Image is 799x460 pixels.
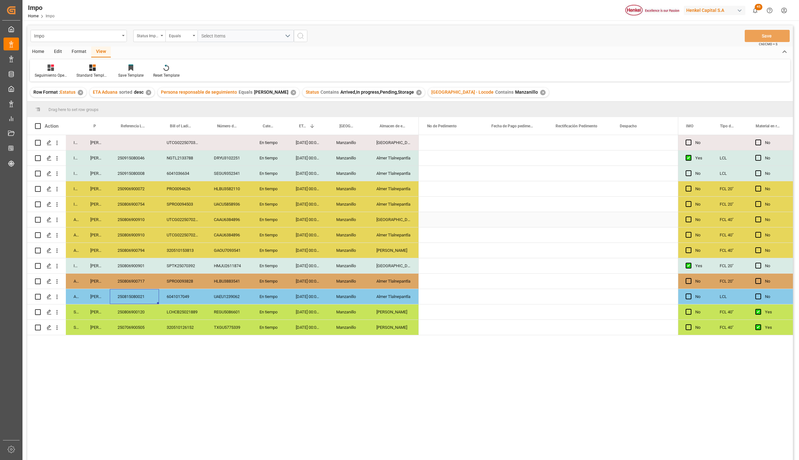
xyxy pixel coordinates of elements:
div: No [765,182,785,196]
div: Press SPACE to select this row. [678,289,793,304]
span: Contains [495,89,514,95]
span: IMO [686,124,693,128]
div: Arrived [66,212,83,227]
div: [PERSON_NAME] [369,243,419,258]
div: ✕ [146,90,151,95]
span: Persona responsable de seguimiento [93,124,96,128]
div: No [765,135,785,150]
div: No [695,274,704,289]
div: 320510126152 [159,320,206,335]
span: Status [306,89,319,95]
div: Arrived [66,243,83,258]
span: Persona responsable de seguimiento [161,89,237,95]
img: Henkel%20logo.jpg_1689854090.jpg [625,5,679,16]
div: FCL 20" [712,181,748,196]
div: No [695,197,704,212]
span: 45 [755,4,762,10]
div: En tiempo [252,212,288,227]
div: En tiempo [252,258,288,273]
div: Arrived [66,289,83,304]
span: sorted [119,89,132,95]
span: ETA Aduana [93,89,118,95]
div: En tiempo [252,150,288,166]
a: Home [28,14,39,18]
div: In progress [66,197,83,212]
div: UACU5858936 [206,197,252,212]
div: Yes [695,259,704,273]
div: [PERSON_NAME] [83,243,110,258]
button: Henkel Capital S.A [684,4,748,16]
div: Yes [695,151,704,166]
div: No [695,212,704,227]
div: 250906900072 [110,181,159,196]
div: In progress [66,166,83,181]
div: LCHCB25021889 [159,304,206,319]
div: [PERSON_NAME] [83,212,110,227]
div: [GEOGRAPHIC_DATA] [369,212,419,227]
div: Reset Template [153,72,180,78]
div: [DATE] 00:00:00 [288,197,329,212]
div: View [91,47,111,57]
span: Referencia Leschaco [121,124,145,128]
div: [PERSON_NAME] [83,258,110,273]
div: [DATE] 00:00:00 [288,289,329,304]
div: No [695,166,704,181]
span: ETA Aduana [299,124,307,128]
div: Press SPACE to select this row. [678,197,793,212]
div: No [695,305,704,319]
div: En tiempo [252,181,288,196]
div: En tiempo [252,304,288,319]
div: UAEU1239062 [206,289,252,304]
div: Manzanillo [329,150,369,166]
div: No [765,274,785,289]
div: [DATE] 00:00:00 [288,166,329,181]
span: Almacen de entrega [380,124,405,128]
div: Seguimiento Operativo [35,72,67,78]
div: [DATE] 00:00:00 [288,320,329,335]
div: No [695,182,704,196]
div: [GEOGRAPHIC_DATA] [369,135,419,150]
div: No [765,166,785,181]
div: 250806900754 [110,197,159,212]
div: HLBU3883541 [206,274,252,289]
div: [PERSON_NAME] [83,304,110,319]
div: LCL [712,166,748,181]
div: Almer Tlalnepantla [369,227,419,243]
span: Bill of Lading Number [170,124,193,128]
div: ✕ [291,90,296,95]
div: [PERSON_NAME] [369,304,419,319]
span: Categoría [263,124,275,128]
div: Equals [169,31,191,39]
div: En tiempo [252,243,288,258]
div: SEGU9352341 [206,166,252,181]
div: Press SPACE to select this row. [27,197,419,212]
div: Press SPACE to select this row. [27,227,419,243]
span: Ctrl/CMD + S [759,42,777,47]
div: [PERSON_NAME] [83,274,110,289]
div: Impo [28,3,55,13]
div: Press SPACE to select this row. [27,274,419,289]
div: Yes [765,305,785,319]
span: Material en resguardo Y/N [756,124,780,128]
button: show 45 new notifications [748,3,762,18]
div: En tiempo [252,197,288,212]
div: Press SPACE to select this row. [27,212,419,227]
div: [PERSON_NAME] [83,320,110,335]
div: ✕ [416,90,422,95]
div: No [695,243,704,258]
div: In progress [66,258,83,273]
div: No [765,197,785,212]
div: SPTK25070392 [159,258,206,273]
div: CAAU6384896 [206,212,252,227]
div: LCL [712,289,748,304]
div: Status Importación [137,31,159,39]
div: No [765,289,785,304]
div: In progress [66,150,83,166]
div: PRO0094626 [159,181,206,196]
div: No [695,135,704,150]
div: In progress [66,135,83,150]
div: Almer Tlalnepantla [369,274,419,289]
div: Manzanillo [329,212,369,227]
div: Impo [34,31,120,39]
div: 250915080008 [110,166,159,181]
